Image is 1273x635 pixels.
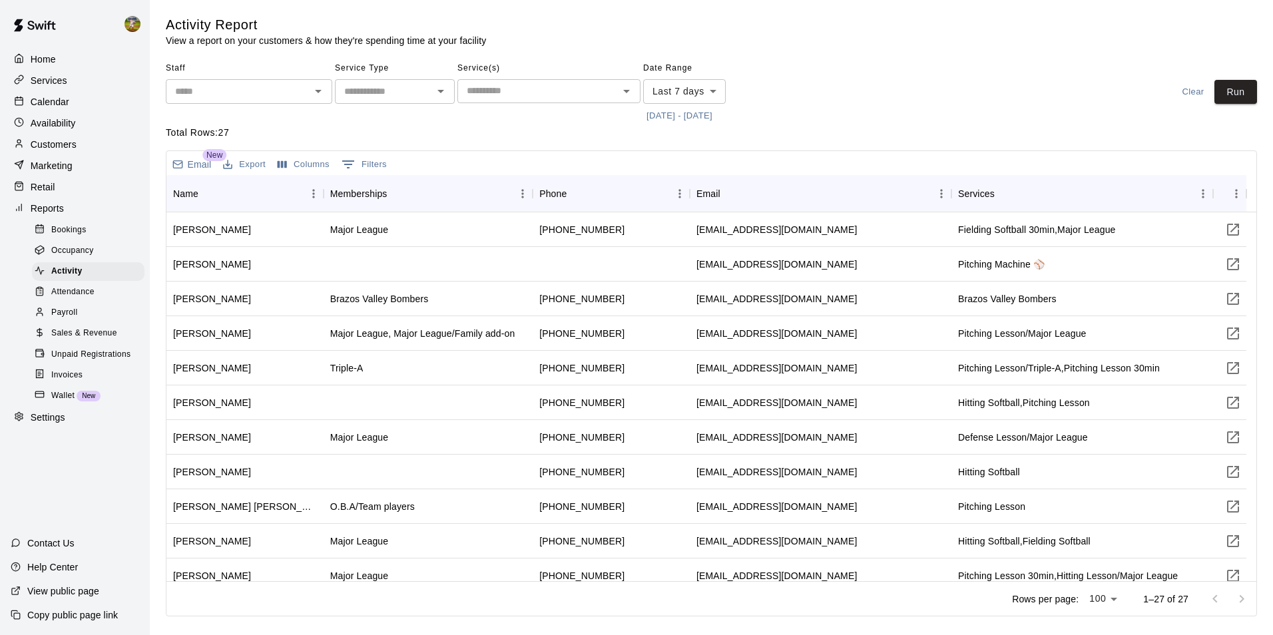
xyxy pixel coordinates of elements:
p: Rows per page: [1012,592,1079,606]
a: WalletNew [32,385,150,406]
p: Home [31,53,56,66]
div: Mady Price [173,396,251,409]
div: Email [696,175,720,212]
svg: Visit customer page [1225,464,1241,480]
div: Attendance [32,283,144,302]
div: Makenzie Mckean [173,223,251,236]
div: +19798203732 [539,534,625,548]
button: Run [1214,80,1257,105]
a: Retail [11,177,139,197]
div: Major League [330,569,388,582]
div: aggieparr@yahoo.com [696,258,857,271]
p: Contact Us [27,536,75,550]
a: Availability [11,113,139,133]
div: Name [173,175,198,212]
button: Sort [995,184,1013,203]
a: Bookings [32,220,150,240]
div: +19793078712 [539,223,625,236]
div: Settings [11,408,139,428]
div: Bentley Dodson [173,500,317,513]
span: Occupancy [51,244,94,258]
button: Visit customer page [1220,424,1246,451]
div: Fielding Softball 30min,Major League [958,223,1116,236]
div: Triple-A [330,361,364,375]
button: Menu [1193,184,1213,204]
div: +13185375563 [539,396,625,409]
div: Parker Scamardo [173,361,251,375]
span: Unpaid Registrations [51,348,130,361]
p: Copy public page link [27,608,118,622]
span: Service(s) [457,58,640,79]
button: Menu [931,184,951,204]
div: Everett Dempsey [173,327,251,340]
div: Memberships [330,175,387,212]
img: Jhonny Montoya [125,16,140,32]
span: Attendance [51,286,95,299]
div: mckeanmakenzie08@gmail.com [696,223,857,236]
div: andempsey1985@gmail.com [696,327,857,340]
button: Visit customer page [1220,355,1246,381]
div: Jhonny Montoya [122,11,150,37]
div: Kaitlyn Garcia [173,431,251,444]
a: Occupancy [32,240,150,261]
button: [DATE] - [DATE] [643,106,716,126]
button: Visit customer page [1220,286,1246,312]
div: Pitching Machine ⚾️ [958,258,1045,271]
button: Clear [1172,80,1214,105]
span: Service Type [335,58,455,79]
div: kgarcia1205@yahoo.com [696,431,857,444]
div: Finn Robinson [173,569,251,582]
div: +18172195430 [539,327,625,340]
p: Marketing [31,159,73,172]
button: Sort [567,184,585,203]
span: Activity [51,265,83,278]
p: View a report on your customers & how they're spending time at your facility [166,34,486,47]
button: Sort [387,184,405,203]
p: Settings [31,411,65,424]
div: Robert Parr [173,258,251,271]
button: Email [169,155,214,174]
button: Open [309,82,328,101]
div: Name [166,175,324,212]
button: Visit customer page [1220,216,1246,243]
button: Menu [670,184,690,204]
a: Services [11,71,139,91]
div: O.B.A/Team players [330,500,415,513]
p: Help Center [27,560,78,574]
p: Reports [31,202,64,215]
span: New [202,149,226,161]
a: Customers [11,134,139,154]
span: Bookings [51,224,87,237]
div: Phone [539,175,567,212]
button: Visit customer page [1220,493,1246,520]
svg: Visit customer page [1225,395,1241,411]
p: View public page [27,584,99,598]
button: Menu [1226,184,1246,204]
div: Major League [330,223,388,236]
span: New [77,392,101,399]
p: Availability [31,116,76,130]
span: Invoices [51,369,83,382]
div: WalletNew [32,387,144,405]
svg: Visit customer page [1225,222,1241,238]
svg: Visit customer page [1225,325,1241,341]
p: 1–27 of 27 [1143,592,1188,606]
div: Pitching Lesson 30min,Hitting Lesson/Major League [958,569,1178,582]
div: Payroll [32,304,144,322]
svg: Visit customer page [1225,360,1241,376]
a: Reports [11,198,139,218]
span: Date Range [643,58,760,79]
button: Open [431,82,450,101]
div: Hitting Softball [958,465,1020,479]
a: Invoices [32,365,150,385]
div: Last 7 days [643,79,726,104]
div: Pitching Lesson/Triple-A,Pitching Lesson 30min [958,361,1160,375]
p: Calendar [31,95,69,108]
